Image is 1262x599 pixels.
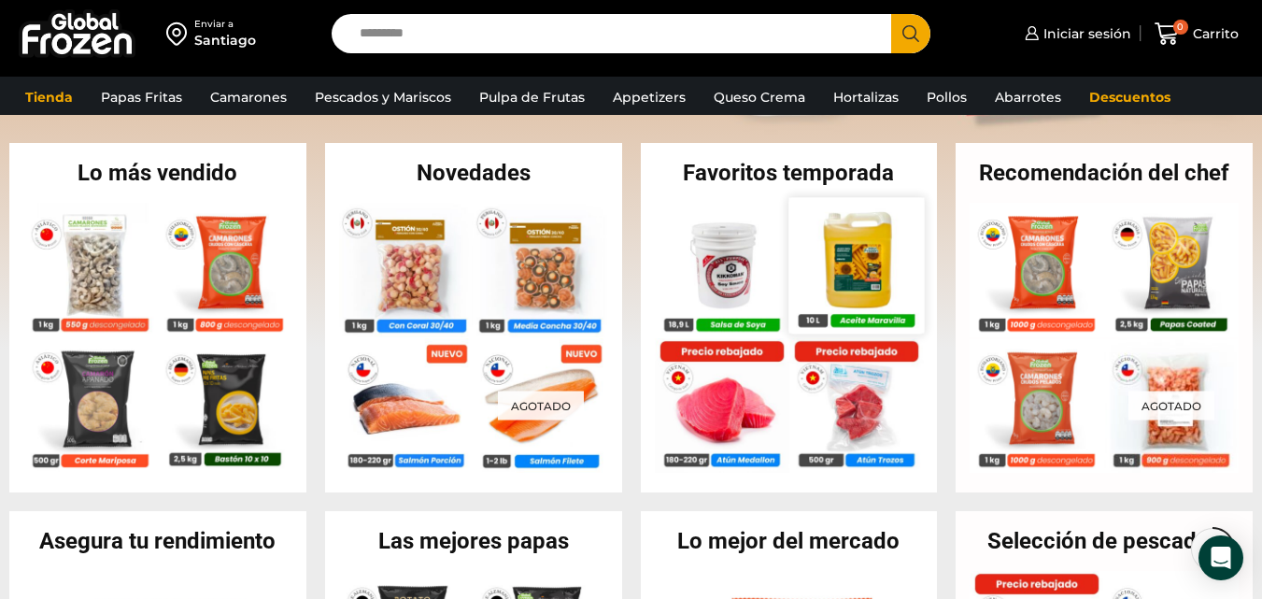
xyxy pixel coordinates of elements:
h2: Lo mejor del mercado [641,530,938,552]
h2: Lo más vendido [9,162,306,184]
a: Papas Fritas [92,79,191,115]
a: Pulpa de Frutas [470,79,594,115]
button: Search button [891,14,930,53]
h2: Recomendación del chef [956,162,1253,184]
img: address-field-icon.svg [166,18,194,50]
p: Agotado [498,392,584,421]
a: Hortalizas [824,79,908,115]
a: 0 Carrito [1150,12,1243,56]
h2: Asegura tu rendimiento [9,530,306,552]
span: Carrito [1188,24,1239,43]
h2: Novedades [325,162,622,184]
span: 0 [1173,20,1188,35]
p: Agotado [1128,392,1214,421]
a: Queso Crema [704,79,815,115]
div: Open Intercom Messenger [1198,535,1243,580]
a: Pollos [917,79,976,115]
h2: Selección de pescados [956,530,1253,552]
a: Camarones [201,79,296,115]
a: Pescados y Mariscos [305,79,461,115]
h2: Las mejores papas [325,530,622,552]
a: Tienda [16,79,82,115]
div: Santiago [194,31,256,50]
a: Appetizers [603,79,695,115]
span: Iniciar sesión [1039,24,1131,43]
a: Iniciar sesión [1020,15,1131,52]
a: Descuentos [1080,79,1180,115]
div: Enviar a [194,18,256,31]
a: Abarrotes [985,79,1071,115]
h2: Favoritos temporada [641,162,938,184]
